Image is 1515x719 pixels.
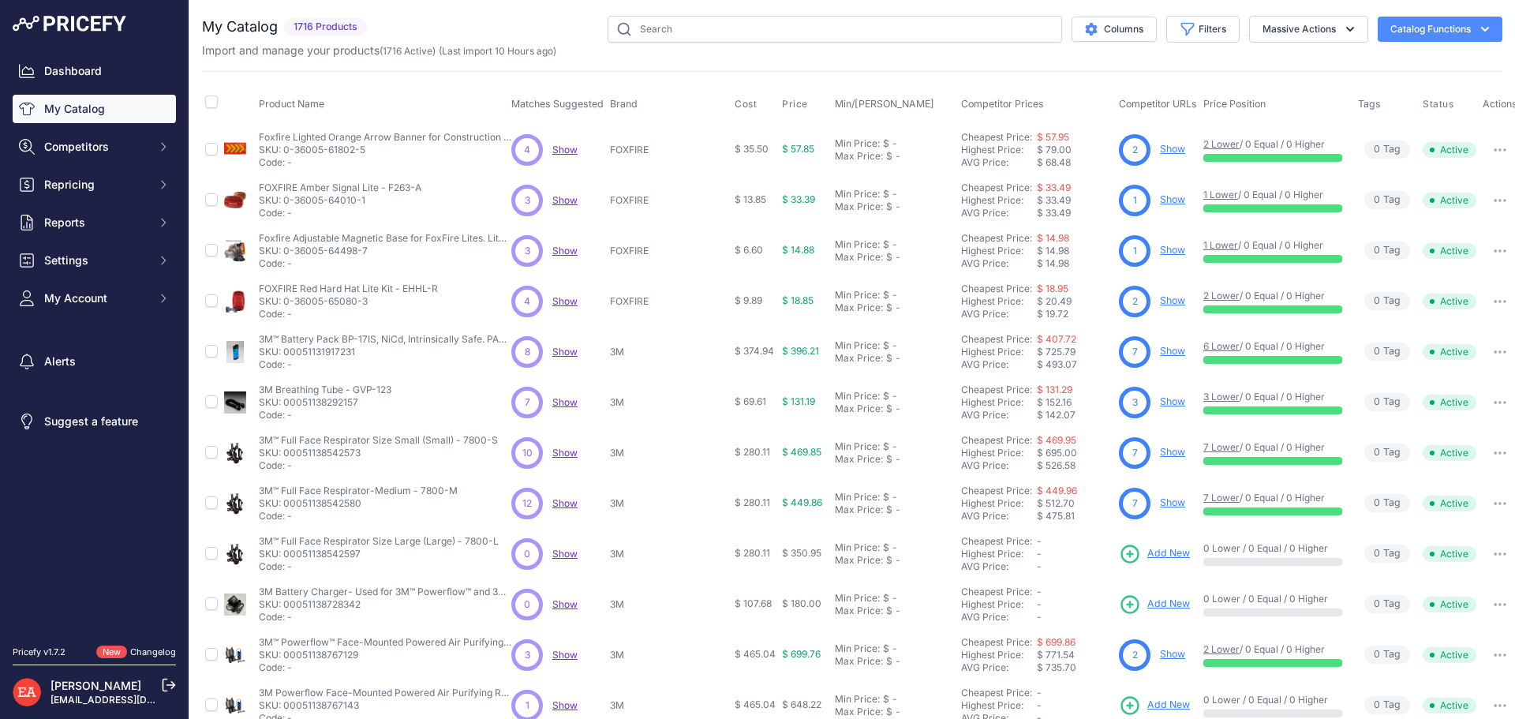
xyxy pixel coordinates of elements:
div: - [892,150,900,163]
div: Highest Price: [961,144,1037,156]
p: SKU: 0-36005-65080-3 [259,295,438,308]
a: Cheapest Price: [961,434,1032,446]
a: $ 18.95 [1037,283,1068,294]
nav: Sidebar [13,57,176,627]
span: Competitors [44,139,148,155]
span: Tag [1364,292,1410,310]
p: Import and manage your products [202,43,556,58]
div: $ [883,339,889,352]
div: AVG Price: [961,409,1037,421]
a: Show [552,548,578,560]
p: 3M Breathing Tube - GVP-123 [259,384,391,396]
a: Cheapest Price: [961,131,1032,143]
a: Show [552,396,578,408]
span: Active [1423,142,1476,158]
div: Max Price: [835,251,883,264]
a: Show [1160,294,1185,306]
div: $ [886,301,892,314]
span: 7 [1132,446,1138,460]
div: Min Price: [835,289,880,301]
div: - [892,403,900,415]
p: Code: - [259,510,458,522]
span: Active [1423,496,1476,511]
div: Max Price: [835,150,883,163]
a: $ 131.29 [1037,384,1072,395]
div: $ [883,491,889,504]
button: Reports [13,208,176,237]
a: Show [552,598,578,610]
span: 3 [525,193,530,208]
p: Code: - [259,409,391,421]
a: 2 Lower [1203,138,1240,150]
div: - [889,440,897,453]
p: Foxfire Adjustable Magnetic Base for FoxFire Lites. Lite adjusts up to - AMB-FF [259,232,511,245]
span: Add New [1147,546,1190,561]
span: Repricing [44,177,148,193]
div: $ 526.58 [1037,459,1113,472]
div: Highest Price: [961,447,1037,459]
div: $ [886,453,892,466]
span: $ 396.21 [782,345,819,357]
span: My Account [44,290,148,306]
span: Active [1423,344,1476,360]
span: 2 [1132,294,1138,309]
a: Cheapest Price: [961,232,1032,244]
div: - [889,238,897,251]
a: 1 Lower [1203,189,1238,200]
div: $ [883,289,889,301]
img: Pricefy Logo [13,16,126,32]
span: 10 [522,446,533,460]
span: Competitor URLs [1119,98,1197,110]
div: Min Price: [835,188,880,200]
span: 0 [1374,445,1380,460]
span: Cost [735,98,757,110]
p: / 0 Equal / 0 Higher [1203,239,1342,252]
p: 3M [610,346,728,358]
div: AVG Price: [961,358,1037,371]
div: $ [883,440,889,453]
a: Add New [1119,695,1190,717]
p: Code: - [259,207,421,219]
div: - [892,504,900,516]
p: / 0 Equal / 0 Higher [1203,138,1342,151]
p: 3M [610,497,728,510]
div: - [892,301,900,314]
div: AVG Price: [961,308,1037,320]
a: Show [552,194,578,206]
h2: My Catalog [202,16,278,38]
span: $ 131.19 [782,395,815,407]
div: Highest Price: [961,346,1037,358]
span: 12 [522,496,532,511]
div: - [889,137,897,150]
div: AVG Price: [961,207,1037,219]
p: SKU: 0-36005-64498-7 [259,245,511,257]
a: Show [552,699,578,711]
div: Highest Price: [961,245,1037,257]
a: 7 Lower [1203,492,1240,504]
span: - [1037,535,1042,547]
span: $ 6.60 [735,244,763,256]
span: Active [1423,546,1476,562]
button: Competitors [13,133,176,161]
div: Min Price: [835,440,880,453]
span: $ 14.88 [782,244,814,256]
p: SKU: 00051131917231 [259,346,511,358]
a: Cheapest Price: [961,687,1032,698]
div: $ 142.07 [1037,409,1113,421]
div: Highest Price: [961,396,1037,409]
a: Show [552,497,578,509]
button: Repricing [13,170,176,199]
a: Cheapest Price: [961,384,1032,395]
span: $ 57.85 [782,143,814,155]
p: / 0 Equal / 0 Higher [1203,290,1342,302]
span: Show [552,649,578,661]
button: Cost [735,98,760,110]
span: Active [1423,193,1476,208]
span: $ 449.86 [782,496,822,508]
span: Show [552,447,578,459]
div: AVG Price: [961,257,1037,270]
span: Tag [1364,494,1410,512]
a: Show [552,346,578,358]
